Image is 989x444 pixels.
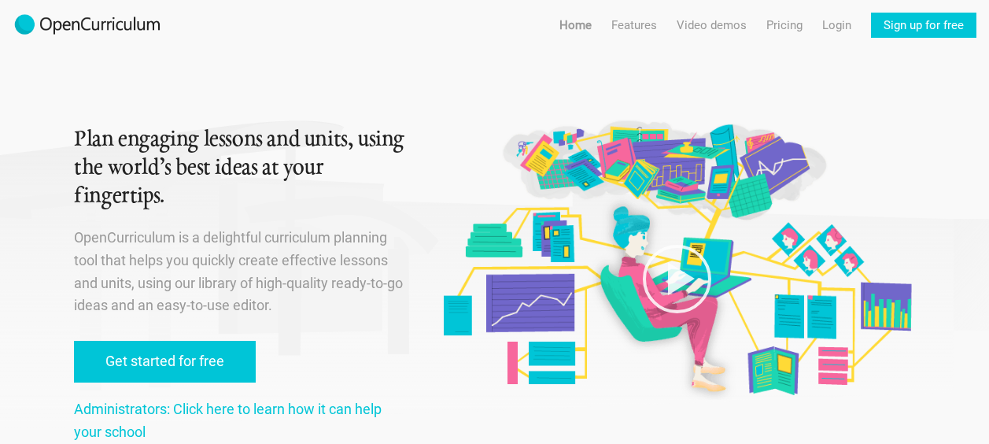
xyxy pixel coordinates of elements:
[871,13,976,38] a: Sign up for free
[559,13,592,38] a: Home
[74,126,404,211] h1: Plan engaging lessons and units, using the world’s best ideas at your fingertips.
[611,13,657,38] a: Features
[822,13,851,38] a: Login
[677,13,747,38] a: Video demos
[766,13,803,38] a: Pricing
[74,401,382,440] a: Administrators: Click here to learn how it can help your school
[13,13,162,38] img: 2017-logo-m.png
[74,341,256,383] a: Get started for free
[74,227,404,317] p: OpenCurriculum is a delightful curriculum planning tool that helps you quickly create effective l...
